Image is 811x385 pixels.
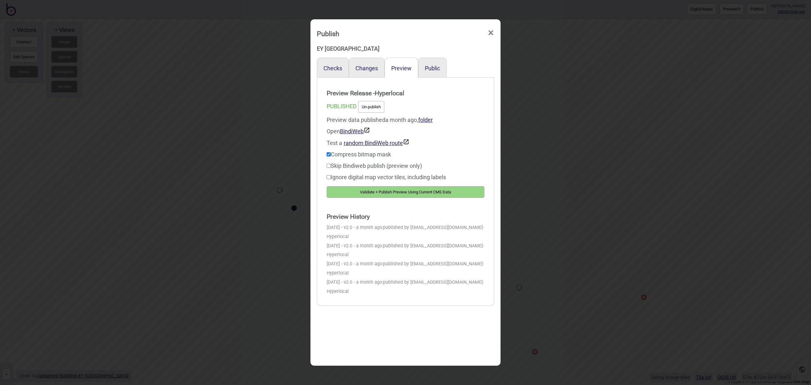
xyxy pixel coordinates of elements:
[391,65,412,72] button: Preview
[317,43,494,54] div: EY [GEOGRAPHIC_DATA]
[488,22,494,43] span: ×
[327,186,484,198] button: Validate + Publish Preview Using Current CMS Data
[327,242,484,260] div: [DATE] - v2.0 - a month ago:
[327,225,484,239] span: - Hyperlocal
[340,128,370,135] a: BindiWeb
[403,139,409,145] img: preview
[327,280,484,294] span: - Hyperlocal
[327,278,484,296] div: [DATE] - v2.0 - a month ago:
[383,243,483,249] span: published by [EMAIL_ADDRESS][DOMAIN_NAME]
[417,117,433,123] span: ,
[327,211,484,223] strong: Preview History
[344,139,409,146] button: random BindiWeb route
[364,127,370,133] img: preview
[327,152,331,156] input: Compress bitmap mask
[327,103,357,110] span: PUBLISHED
[327,151,391,158] label: Compress bitmap mask
[327,126,484,137] div: Open
[327,164,331,168] input: Skip Bindiweb publish (preview only)
[323,65,342,72] button: Checks
[327,260,484,278] div: [DATE] - v2.0 - a month ago:
[327,87,484,100] strong: Preview Release - Hyperlocal
[418,117,433,123] a: folder
[327,114,484,149] div: Preview data published a month ago
[327,223,484,242] div: [DATE] - v2.0 - a month ago:
[383,280,483,285] span: published by [EMAIL_ADDRESS][DOMAIN_NAME]
[327,162,422,169] label: Skip Bindiweb publish (preview only)
[425,65,440,72] button: Public
[327,174,446,180] label: Ignore digital map vector tiles, including labels
[327,175,331,179] input: Ignore digital map vector tiles, including labels
[317,27,339,41] div: Publish
[383,261,483,267] span: published by [EMAIL_ADDRESS][DOMAIN_NAME]
[355,65,378,72] button: Changes
[358,101,384,113] button: Un-publish
[383,225,483,230] span: published by [EMAIL_ADDRESS][DOMAIN_NAME]
[327,137,484,149] div: Test a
